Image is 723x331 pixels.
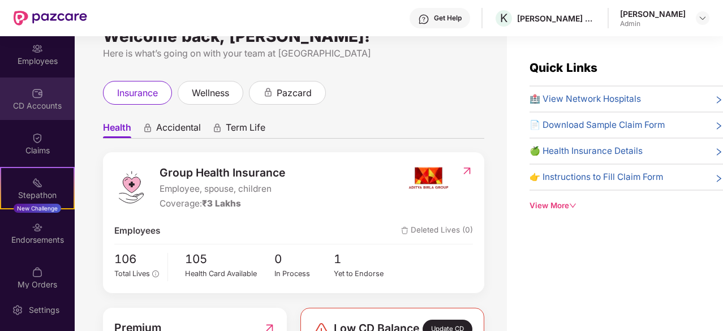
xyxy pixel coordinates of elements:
div: Yet to Endorse [334,268,394,280]
span: wellness [192,86,229,100]
span: right [715,173,723,184]
span: info-circle [152,270,158,277]
span: right [715,121,723,132]
div: Admin [620,19,686,28]
img: svg+xml;base64,PHN2ZyBpZD0iRW5kb3JzZW1lbnRzIiB4bWxucz0iaHR0cDovL3d3dy53My5vcmcvMjAwMC9zdmciIHdpZH... [32,222,43,233]
span: Health [103,122,131,138]
div: Stepathon [1,190,74,201]
div: animation [263,87,273,97]
div: animation [143,123,153,133]
span: K [500,11,507,25]
span: 📄 Download Sample Claim Form [530,118,665,132]
img: insurerIcon [407,164,450,192]
span: 🍏 Health Insurance Details [530,144,643,158]
span: Group Health Insurance [160,164,285,181]
img: svg+xml;base64,PHN2ZyBpZD0iTXlfT3JkZXJzIiBkYXRhLW5hbWU9Ik15IE9yZGVycyIgeG1sbnM9Imh0dHA6Ly93d3cudz... [32,266,43,278]
img: svg+xml;base64,PHN2ZyBpZD0iRHJvcGRvd24tMzJ4MzIiIHhtbG5zPSJodHRwOi8vd3d3LnczLm9yZy8yMDAwL3N2ZyIgd2... [698,14,707,23]
img: svg+xml;base64,PHN2ZyBpZD0iSGVscC0zMngzMiIgeG1sbnM9Imh0dHA6Ly93d3cudzMub3JnLzIwMDAvc3ZnIiB3aWR0aD... [418,14,429,25]
img: svg+xml;base64,PHN2ZyBpZD0iRW1wbG95ZWVzIiB4bWxucz0iaHR0cDovL3d3dy53My5vcmcvMjAwMC9zdmciIHdpZHRoPS... [32,43,43,54]
span: right [715,147,723,158]
div: Get Help [434,14,462,23]
span: Employees [114,224,160,238]
div: [PERSON_NAME] TECHNOLOGIES PRIVATE LIMITED [517,13,596,24]
div: Coverage: [160,197,285,210]
span: down [569,202,576,209]
span: 105 [185,250,274,269]
span: Term Life [226,122,265,138]
div: In Process [274,268,334,280]
img: logo [114,170,148,204]
span: 0 [274,250,334,269]
span: 1 [334,250,394,269]
img: deleteIcon [401,227,408,234]
span: insurance [117,86,158,100]
img: New Pazcare Logo [14,11,87,25]
img: RedirectIcon [461,165,473,177]
span: Total Lives [114,269,150,278]
span: 🏥 View Network Hospitals [530,92,641,106]
div: View More [530,200,723,212]
div: Health Card Available [185,268,274,280]
span: Deleted Lives (0) [401,224,473,238]
div: Here is what’s going on with your team at [GEOGRAPHIC_DATA] [103,46,484,61]
span: 106 [114,250,159,269]
span: ₹3 Lakhs [202,198,241,209]
img: svg+xml;base64,PHN2ZyBpZD0iQ2xhaW0iIHhtbG5zPSJodHRwOi8vd3d3LnczLm9yZy8yMDAwL3N2ZyIgd2lkdGg9IjIwIi... [32,132,43,144]
span: pazcard [277,86,312,100]
div: New Challenge [14,204,61,213]
div: [PERSON_NAME] [620,8,686,19]
span: Quick Links [530,61,597,75]
span: Employee, spouse, children [160,182,285,196]
img: svg+xml;base64,PHN2ZyBpZD0iU2V0dGluZy0yMHgyMCIgeG1sbnM9Imh0dHA6Ly93d3cudzMub3JnLzIwMDAvc3ZnIiB3aW... [12,304,23,316]
img: svg+xml;base64,PHN2ZyB4bWxucz0iaHR0cDovL3d3dy53My5vcmcvMjAwMC9zdmciIHdpZHRoPSIyMSIgaGVpZ2h0PSIyMC... [32,177,43,188]
div: animation [212,123,222,133]
img: svg+xml;base64,PHN2ZyBpZD0iQ0RfQWNjb3VudHMiIGRhdGEtbmFtZT0iQ0QgQWNjb3VudHMiIHhtbG5zPSJodHRwOi8vd3... [32,88,43,99]
span: 👉 Instructions to Fill Claim Form [530,170,663,184]
div: Welcome back, [PERSON_NAME]! [103,32,484,41]
span: Accidental [156,122,201,138]
div: Settings [25,304,63,316]
span: right [715,94,723,106]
